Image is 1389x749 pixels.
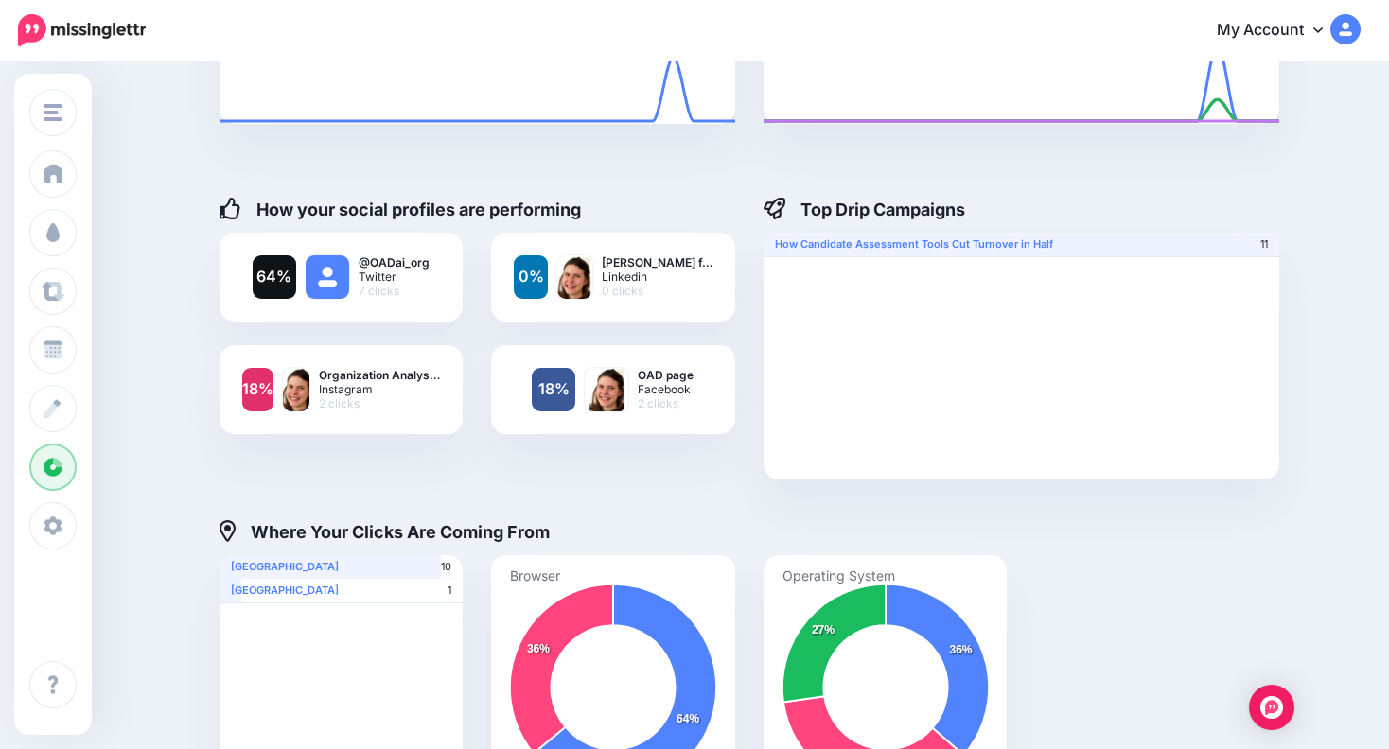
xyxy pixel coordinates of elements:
b: OAD page [638,368,694,382]
span: Twitter [359,270,430,284]
img: 1598355222787-89455.png [557,255,591,299]
a: 0% [514,255,548,299]
span: 11 [1260,237,1268,252]
span: 2 clicks [319,396,440,410]
a: 18% [242,368,273,411]
span: 0 clicks [602,284,712,298]
a: 18% [532,368,575,411]
b: [GEOGRAPHIC_DATA] [231,584,339,597]
img: .png-89435 [585,368,628,411]
span: Instagram [319,382,440,396]
b: @OADai_org [359,255,430,270]
a: 64% [253,255,296,299]
h4: Where Your Clicks Are Coming From [220,520,551,543]
span: 1 [448,584,451,598]
div: Open Intercom Messenger [1249,685,1294,730]
img: menu.png [44,104,62,121]
text: Browser [510,566,560,583]
h4: How your social profiles are performing [220,198,582,220]
h4: Top Drip Campaigns [764,198,966,220]
b: How Candidate Assessment Tools Cut Turnover in Half [775,237,1053,251]
a: My Account [1198,8,1361,54]
img: .png-89453 [283,368,310,411]
text: Operating System [782,566,895,584]
span: 7 clicks [359,284,430,298]
img: Missinglettr [18,14,146,46]
span: 10 [441,560,451,574]
b: Organization Analys… [319,368,440,382]
span: 2 clicks [638,396,694,410]
span: Facebook [638,382,694,396]
img: user_default_image.png [306,255,349,299]
span: Linkedin [602,270,712,284]
b: [PERSON_NAME] f… [602,255,712,270]
b: [GEOGRAPHIC_DATA] [231,560,339,573]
